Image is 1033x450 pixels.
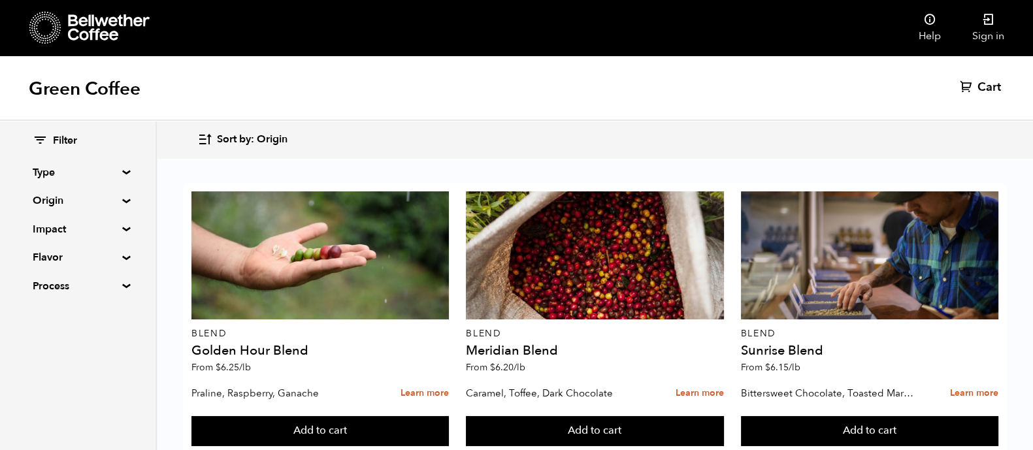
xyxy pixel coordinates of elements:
[191,383,367,403] p: Praline, Raspberry, Ganache
[191,329,449,338] p: Blend
[33,221,123,237] summary: Impact
[216,361,221,374] span: $
[33,278,123,294] summary: Process
[33,193,123,208] summary: Origin
[216,361,251,374] bdi: 6.25
[217,133,287,147] span: Sort by: Origin
[466,344,723,357] h4: Meridian Blend
[765,361,770,374] span: $
[490,361,495,374] span: $
[960,80,1004,95] a: Cart
[789,361,800,374] span: /lb
[466,383,641,403] p: Caramel, Toffee, Dark Chocolate
[53,134,77,148] span: Filter
[514,361,525,374] span: /lb
[191,416,449,446] button: Add to cart
[950,379,998,408] a: Learn more
[191,344,449,357] h4: Golden Hour Blend
[741,344,998,357] h4: Sunrise Blend
[33,165,123,180] summary: Type
[765,361,800,374] bdi: 6.15
[191,361,251,374] span: From
[197,124,287,155] button: Sort by: Origin
[741,383,916,403] p: Bittersweet Chocolate, Toasted Marshmallow, Candied Orange, Praline
[977,80,1001,95] span: Cart
[676,379,724,408] a: Learn more
[741,329,998,338] p: Blend
[741,361,800,374] span: From
[741,416,998,446] button: Add to cart
[29,77,140,101] h1: Green Coffee
[466,361,525,374] span: From
[401,379,449,408] a: Learn more
[466,416,723,446] button: Add to cart
[239,361,251,374] span: /lb
[466,329,723,338] p: Blend
[33,249,123,265] summary: Flavor
[490,361,525,374] bdi: 6.20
